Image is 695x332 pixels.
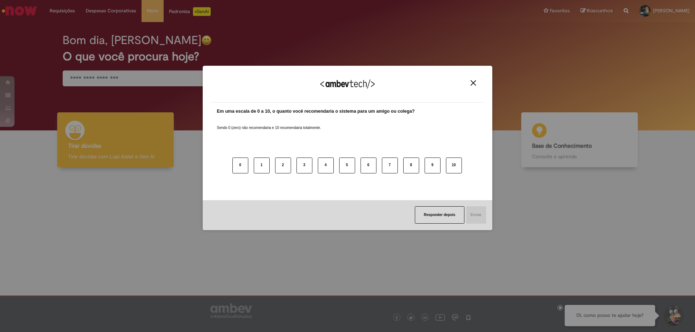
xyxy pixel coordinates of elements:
[232,158,248,173] button: 0
[217,108,415,115] label: Em uma escala de 0 a 10, o quanto você recomendaria o sistema para um amigo ou colega?
[318,158,334,173] button: 4
[415,206,464,224] button: Responder depois
[471,80,476,86] img: Close
[217,117,321,130] label: Sendo 0 (zero) não recomendaria e 10 recomendaria totalmente.
[382,158,398,173] button: 7
[254,158,270,173] button: 1
[403,158,419,173] button: 8
[446,158,462,173] button: 10
[468,80,478,86] button: Close
[361,158,376,173] button: 6
[339,158,355,173] button: 5
[275,158,291,173] button: 2
[425,158,441,173] button: 9
[296,158,312,173] button: 3
[320,79,375,89] img: Logo Ambevtech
